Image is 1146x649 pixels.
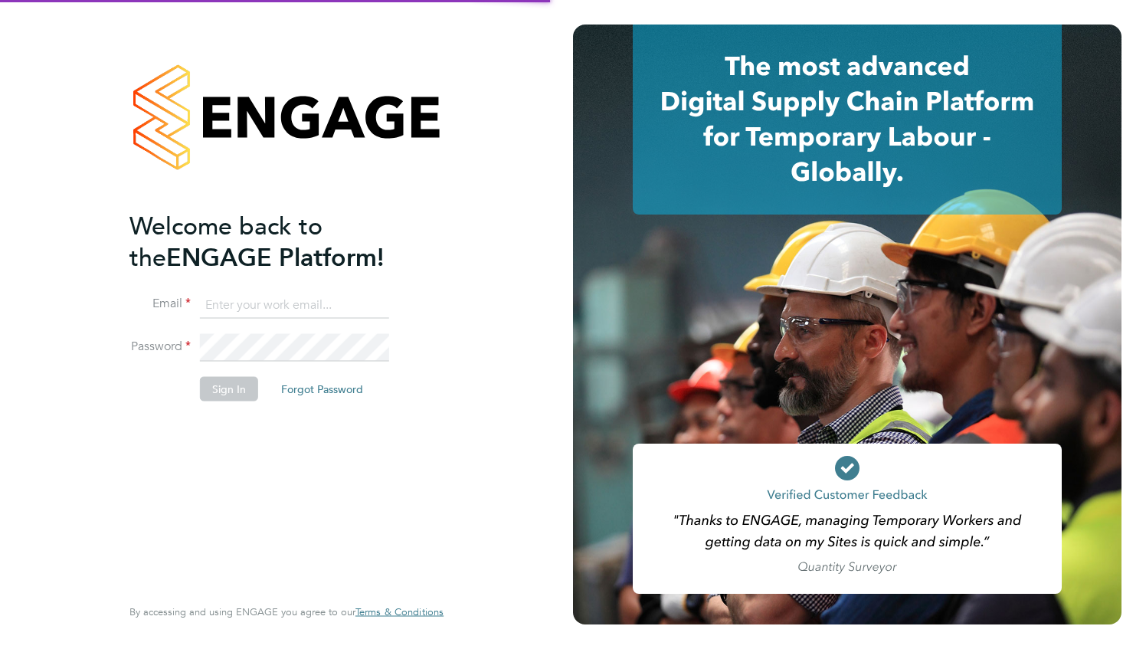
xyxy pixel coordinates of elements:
h2: ENGAGE Platform! [129,210,428,273]
label: Password [129,339,191,355]
button: Forgot Password [269,377,375,402]
label: Email [129,296,191,312]
a: Terms & Conditions [355,606,444,618]
span: Terms & Conditions [355,605,444,618]
span: By accessing and using ENGAGE you agree to our [129,605,444,618]
button: Sign In [200,377,258,402]
span: Welcome back to the [129,211,323,272]
input: Enter your work email... [200,291,389,319]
